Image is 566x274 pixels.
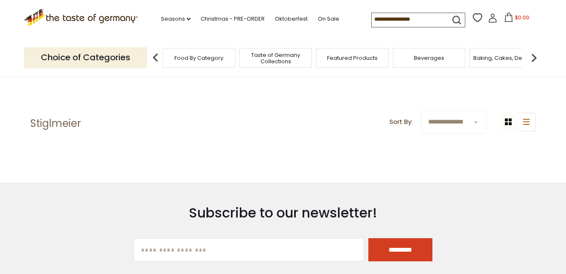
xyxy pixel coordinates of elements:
[275,14,308,24] a: Oktoberfest
[161,14,190,24] a: Seasons
[526,49,542,66] img: next arrow
[318,14,339,24] a: On Sale
[242,52,309,64] a: Taste of Germany Collections
[201,14,265,24] a: Christmas - PRE-ORDER
[473,55,539,61] a: Baking, Cakes, Desserts
[327,55,378,61] a: Featured Products
[414,55,444,61] a: Beverages
[174,55,223,61] a: Food By Category
[134,204,432,221] h3: Subscribe to our newsletter!
[147,49,164,66] img: previous arrow
[30,117,81,130] h1: Stiglmeier
[499,13,535,25] button: $0.00
[24,47,147,68] p: Choice of Categories
[389,117,413,127] label: Sort By:
[515,14,529,21] span: $0.00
